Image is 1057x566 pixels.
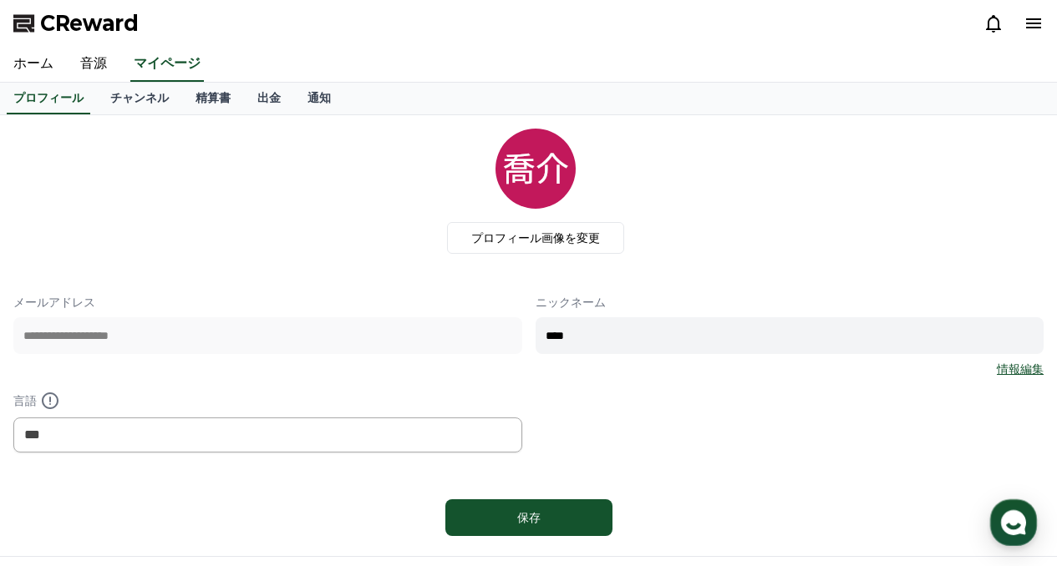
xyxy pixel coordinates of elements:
div: 保存 [479,509,579,526]
img: profile_image [495,129,576,209]
p: メールアドレス [13,294,522,311]
a: 音源 [67,47,120,82]
p: 言語 [13,391,522,411]
a: CReward [13,10,139,37]
p: ニックネーム [536,294,1044,311]
button: 保存 [445,499,612,536]
label: プロフィール画像を変更 [447,222,624,254]
span: CReward [40,10,139,37]
a: マイページ [130,47,204,82]
a: プロフィール [7,83,90,114]
a: チャンネル [97,83,182,114]
a: 通知 [294,83,344,114]
a: 情報編集 [997,361,1044,377]
a: 出金 [244,83,294,114]
a: 精算書 [182,83,244,114]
